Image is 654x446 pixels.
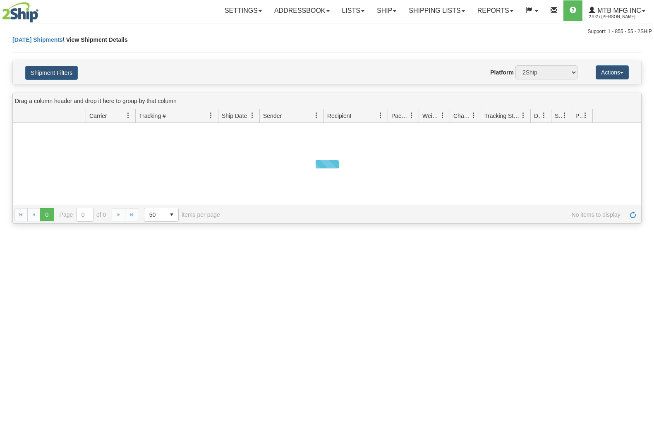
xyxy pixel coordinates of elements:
[63,36,128,43] span: \ View Shipment Details
[89,112,107,120] span: Carrier
[2,2,38,23] img: logo2702.jpg
[25,66,78,80] button: Shipment Filters
[40,208,53,221] span: Page 0
[534,112,541,120] span: Delivery Status
[490,68,514,77] label: Platform
[484,112,520,120] span: Tracking Status
[582,0,652,21] a: MTB MFG INC 2702 / [PERSON_NAME]
[626,208,640,221] a: Refresh
[12,36,63,43] a: [DATE] Shipments
[2,28,652,35] div: Support: 1 - 855 - 55 - 2SHIP
[309,108,323,122] a: Sender filter column settings
[555,112,562,120] span: Shipment Issues
[245,108,259,122] a: Ship Date filter column settings
[232,211,620,218] span: No items to display
[537,108,551,122] a: Delivery Status filter column settings
[402,0,471,21] a: Shipping lists
[13,93,641,109] div: grid grouping header
[121,108,135,122] a: Carrier filter column settings
[268,0,336,21] a: Addressbook
[436,108,450,122] a: Weight filter column settings
[596,65,629,79] button: Actions
[165,208,178,221] span: select
[578,108,592,122] a: Pickup Status filter column settings
[144,208,179,222] span: Page sizes drop down
[575,112,582,120] span: Pickup Status
[558,108,572,122] a: Shipment Issues filter column settings
[371,0,402,21] a: Ship
[374,108,388,122] a: Recipient filter column settings
[263,112,282,120] span: Sender
[204,108,218,122] a: Tracking # filter column settings
[595,7,641,14] span: MTB MFG INC
[144,208,220,222] span: items per page
[635,181,653,265] iframe: chat widget
[60,208,106,222] span: Page of 0
[422,112,440,120] span: Weight
[149,211,160,219] span: 50
[222,112,247,120] span: Ship Date
[327,112,351,120] span: Recipient
[139,112,166,120] span: Tracking #
[453,112,471,120] span: Charge
[336,0,371,21] a: Lists
[218,0,268,21] a: Settings
[471,0,520,21] a: Reports
[516,108,530,122] a: Tracking Status filter column settings
[589,13,651,21] span: 2702 / [PERSON_NAME]
[405,108,419,122] a: Packages filter column settings
[467,108,481,122] a: Charge filter column settings
[391,112,409,120] span: Packages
